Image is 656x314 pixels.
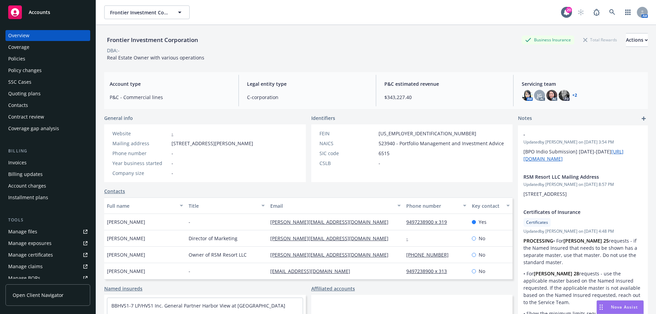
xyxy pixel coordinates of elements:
[8,169,43,180] div: Billing updates
[319,130,376,137] div: FEIN
[8,226,37,237] div: Manage files
[112,169,169,177] div: Company size
[523,228,642,234] span: Updated by [PERSON_NAME] on [DATE] 4:48 PM
[563,237,609,244] strong: [PERSON_NAME] 25
[379,150,389,157] span: 6515
[107,235,145,242] span: [PERSON_NAME]
[611,304,638,310] span: Nova Assist
[479,268,485,275] span: No
[5,100,90,111] a: Contacts
[107,268,145,275] span: [PERSON_NAME]
[404,197,469,214] button: Phone number
[5,111,90,122] a: Contract review
[110,9,169,16] span: Frontier Investment Corporation
[5,65,90,76] a: Policy changes
[311,114,335,122] span: Identifiers
[8,65,42,76] div: Policy changes
[537,92,542,99] span: JG
[189,268,190,275] span: -
[8,180,46,191] div: Account charges
[469,197,512,214] button: Key contact
[534,270,579,277] strong: [PERSON_NAME] 28
[111,302,285,309] a: BBHVS1-7 LP/HVS1 Inc. General Partner Harbor View at [GEOGRAPHIC_DATA]
[523,237,642,266] p: • For requests - if the Named Insured that needs to be shown has a separate master, use that mast...
[546,90,557,101] img: photo
[112,140,169,147] div: Mailing address
[518,114,532,123] span: Notes
[518,125,648,168] div: -Updatedby [PERSON_NAME] on [DATE] 3:54 PM[BPO Indio Submission] [DATE]-[DATE][URL][DOMAIN_NAME]
[8,238,52,249] div: Manage exposures
[112,130,169,137] div: Website
[8,261,43,272] div: Manage claims
[270,202,393,209] div: Email
[172,130,173,137] a: -
[270,251,394,258] a: [PERSON_NAME][EMAIL_ADDRESS][DOMAIN_NAME]
[523,131,625,138] span: -
[8,157,27,168] div: Invoices
[311,285,355,292] a: Affiliated accounts
[5,148,90,154] div: Billing
[5,77,90,87] a: SSC Cases
[172,140,253,147] span: [STREET_ADDRESS][PERSON_NAME]
[112,160,169,167] div: Year business started
[523,270,642,306] p: • For requests - use the applicable master based on the Named Insured requested. If the applicabl...
[406,251,454,258] a: [PHONE_NUMBER]
[566,7,572,13] div: 20
[268,197,404,214] button: Email
[472,202,502,209] div: Key contact
[5,3,90,22] a: Accounts
[5,180,90,191] a: Account charges
[572,93,577,97] a: +2
[110,80,230,87] span: Account type
[107,54,204,61] span: Real Estate Owner with various operations
[384,94,505,101] span: $343,227.40
[5,226,90,237] a: Manage files
[8,111,44,122] div: Contract review
[5,88,90,99] a: Quoting plans
[104,5,190,19] button: Frontier Investment Corporation
[522,80,642,87] span: Servicing team
[479,235,485,242] span: No
[518,168,648,203] div: RSM Resort LLC Mailing AddressUpdatedby [PERSON_NAME] on [DATE] 8:57 PM[STREET_ADDRESS]
[379,160,380,167] span: -
[319,150,376,157] div: SIC code
[384,80,505,87] span: P&C estimated revenue
[5,169,90,180] a: Billing updates
[104,114,133,122] span: General info
[5,192,90,203] a: Installment plans
[559,90,570,101] img: photo
[523,191,567,197] span: [STREET_ADDRESS]
[406,202,459,209] div: Phone number
[523,181,642,188] span: Updated by [PERSON_NAME] on [DATE] 8:57 PM
[379,140,504,147] span: 523940 - Portfolio Management and Investment Advice
[29,10,50,15] span: Accounts
[406,219,452,225] a: 9497238900 x 319
[523,148,642,162] p: [BPO Indio Submission] [DATE]-[DATE]
[8,42,29,53] div: Coverage
[172,160,173,167] span: -
[110,94,230,101] span: P&C - Commercial lines
[590,5,603,19] a: Report a Bug
[8,53,25,64] div: Policies
[523,139,642,145] span: Updated by [PERSON_NAME] on [DATE] 3:54 PM
[8,249,53,260] div: Manage certificates
[640,114,648,123] a: add
[8,123,59,134] div: Coverage gap analysis
[8,100,28,111] div: Contacts
[270,235,394,242] a: [PERSON_NAME][EMAIL_ADDRESS][DOMAIN_NAME]
[247,80,368,87] span: Legal entity type
[13,291,64,299] span: Open Client Navigator
[479,218,487,226] span: Yes
[189,235,237,242] span: Director of Marketing
[626,33,648,47] button: Actions
[107,251,145,258] span: [PERSON_NAME]
[406,235,413,242] a: -
[107,218,145,226] span: [PERSON_NAME]
[107,202,176,209] div: Full name
[5,53,90,64] a: Policies
[597,300,644,314] button: Nova Assist
[5,261,90,272] a: Manage claims
[597,301,605,314] div: Drag to move
[379,130,476,137] span: [US_EMPLOYER_IDENTIFICATION_NUMBER]
[523,237,553,244] strong: PROCESSING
